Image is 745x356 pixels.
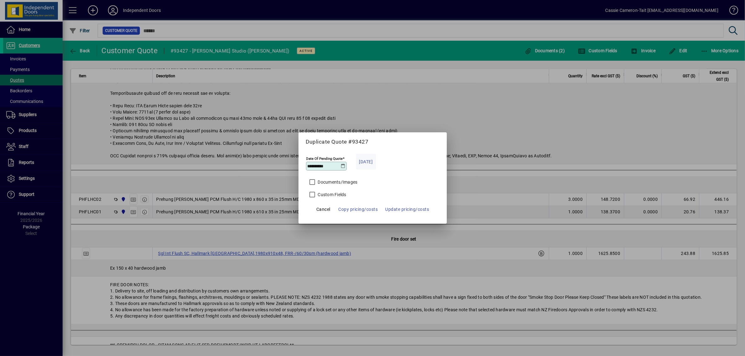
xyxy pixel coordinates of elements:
button: Cancel [314,204,334,215]
label: Custom Fields [317,191,346,198]
h5: Duplicate Quote #93427 [306,139,439,145]
span: Cancel [316,206,330,213]
span: [DATE] [359,158,373,165]
mat-label: Date Of Pending Quote [306,156,343,161]
button: Copy pricing/costs [336,204,380,215]
button: [DATE] [356,154,376,170]
span: Update pricing/costs [385,206,429,213]
label: Documents/Images [317,179,358,185]
button: Update pricing/costs [383,204,432,215]
span: Copy pricing/costs [339,206,378,213]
